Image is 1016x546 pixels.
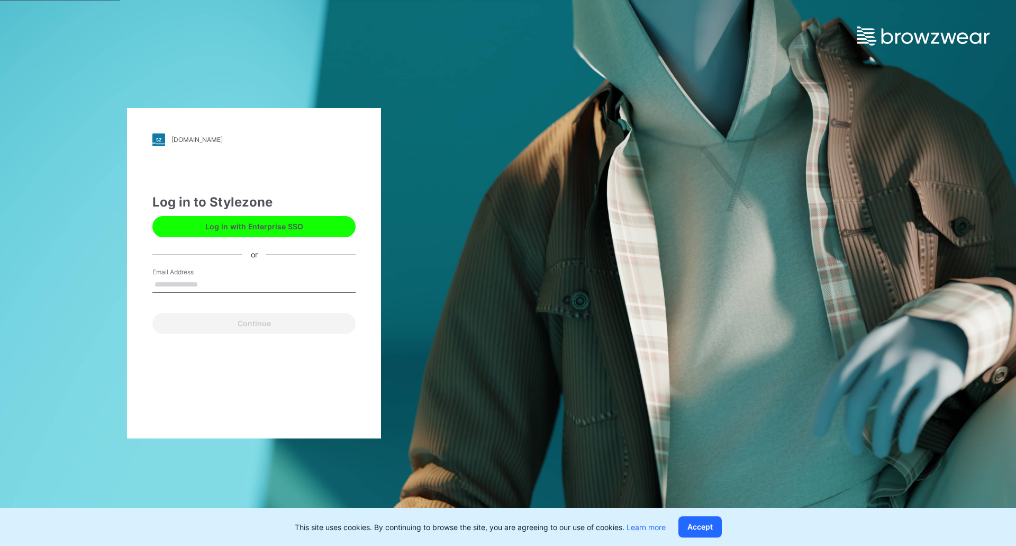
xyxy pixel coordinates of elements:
button: Accept [678,516,722,538]
div: or [242,249,266,260]
div: Log in to Stylezone [152,193,356,212]
button: Log in with Enterprise SSO [152,216,356,237]
a: Learn more [627,523,666,532]
label: Email Address [152,267,226,277]
img: browzwear-logo.e42bd6dac1945053ebaf764b6aa21510.svg [857,26,990,46]
p: This site uses cookies. By continuing to browse the site, you are agreeing to our use of cookies. [295,522,666,533]
div: [DOMAIN_NAME] [171,136,223,144]
a: [DOMAIN_NAME] [152,133,356,146]
img: stylezone-logo.562084cfcfab977791bfbf7441f1a819.svg [152,133,165,146]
